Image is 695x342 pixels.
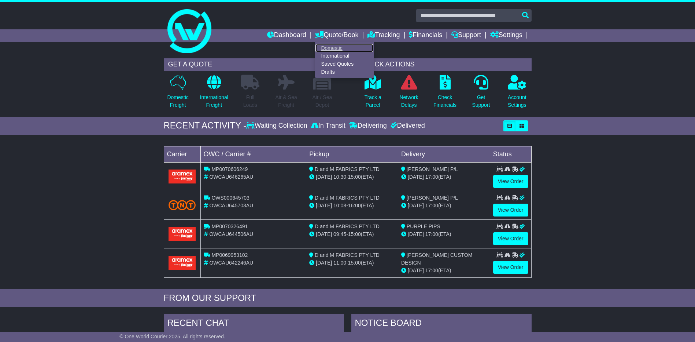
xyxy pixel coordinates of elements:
[399,74,418,113] a: NetworkDelays
[211,252,248,258] span: MP0069953102
[348,231,361,237] span: 15:00
[351,314,532,334] div: NOTICE BOARD
[164,146,200,162] td: Carrier
[167,94,188,109] p: Domestic Freight
[167,74,189,113] a: DomesticFreight
[347,122,389,130] div: Delivering
[316,231,332,237] span: [DATE]
[401,173,487,181] div: (ETA)
[315,195,380,201] span: D and M FABRICS PTY LTD
[209,231,253,237] span: OWCAU644506AU
[309,122,347,130] div: In Transit
[309,202,395,210] div: - (ETA)
[425,268,438,273] span: 17:00
[451,29,481,42] a: Support
[200,146,306,162] td: OWC / Carrier #
[164,314,344,334] div: RECENT CHAT
[408,174,424,180] span: [DATE]
[315,52,373,60] a: International
[401,252,472,266] span: [PERSON_NAME] CUSTOM DESIGN
[493,204,528,217] a: View Order
[348,260,361,266] span: 15:00
[389,122,425,130] div: Delivered
[211,166,248,172] span: MP0070606249
[408,203,424,208] span: [DATE]
[309,230,395,238] div: - (ETA)
[169,227,196,240] img: Aramex.png
[348,174,361,180] span: 15:00
[315,44,373,52] a: Domestic
[309,259,395,267] div: - (ETA)
[200,94,228,109] p: International Freight
[306,146,398,162] td: Pickup
[316,203,332,208] span: [DATE]
[169,256,196,269] img: Aramex.png
[401,267,487,274] div: (ETA)
[333,260,346,266] span: 11:00
[315,29,358,42] a: Quote/Book
[209,260,253,266] span: OWCAU642246AU
[348,203,361,208] span: 16:00
[408,268,424,273] span: [DATE]
[333,231,346,237] span: 09:45
[333,203,346,208] span: 10:08
[409,29,442,42] a: Financials
[472,74,490,113] a: GetSupport
[433,94,456,109] p: Check Financials
[200,74,229,113] a: InternationalFreight
[316,174,332,180] span: [DATE]
[313,94,332,109] p: Air / Sea Depot
[315,60,373,68] a: Saved Quotes
[365,94,381,109] p: Track a Parcel
[425,203,438,208] span: 17:00
[211,195,249,201] span: OWS000645703
[399,94,418,109] p: Network Delays
[493,232,528,245] a: View Order
[364,74,382,113] a: Track aParcel
[493,261,528,274] a: View Order
[164,293,532,303] div: FROM OUR SUPPORT
[367,29,400,42] a: Tracking
[241,94,259,109] p: Full Loads
[315,42,374,78] div: Quote/Book
[425,231,438,237] span: 17:00
[315,68,373,76] a: Drafts
[119,334,225,339] span: © One World Courier 2025. All rights reserved.
[401,230,487,238] div: (ETA)
[276,94,297,109] p: Air & Sea Freight
[211,223,248,229] span: MP0070326491
[209,174,253,180] span: OWCAU646265AU
[433,74,457,113] a: CheckFinancials
[407,223,440,229] span: PURPLE PIPS
[246,122,309,130] div: Waiting Collection
[507,74,527,113] a: AccountSettings
[315,223,380,229] span: D and M FABRICS PTY LTD
[169,200,196,210] img: TNT_Domestic.png
[472,94,490,109] p: Get Support
[398,146,490,162] td: Delivery
[493,175,528,188] a: View Order
[267,29,306,42] a: Dashboard
[359,58,532,71] div: QUICK ACTIONS
[169,170,196,183] img: Aramex.png
[164,120,247,131] div: RECENT ACTIVITY -
[425,174,438,180] span: 17:00
[315,166,380,172] span: D and M FABRICS PTY LTD
[490,29,522,42] a: Settings
[316,260,332,266] span: [DATE]
[333,174,346,180] span: 10:30
[401,202,487,210] div: (ETA)
[315,252,380,258] span: D and M FABRICS PTY LTD
[407,166,458,172] span: [PERSON_NAME] P/L
[508,94,526,109] p: Account Settings
[408,231,424,237] span: [DATE]
[490,146,531,162] td: Status
[407,195,458,201] span: [PERSON_NAME] P/L
[209,203,253,208] span: OWCAU645703AU
[164,58,337,71] div: GET A QUOTE
[309,173,395,181] div: - (ETA)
